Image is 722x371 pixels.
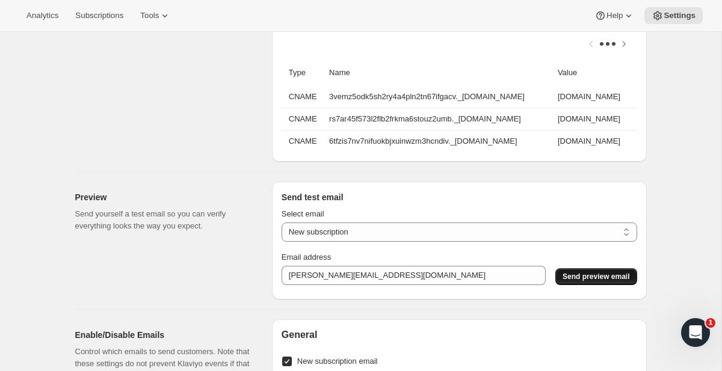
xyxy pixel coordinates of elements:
th: Value [554,60,637,86]
h2: Enable/Disable Emails [75,329,253,341]
td: [DOMAIN_NAME] [554,86,637,108]
button: Analytics [19,7,66,24]
span: Analytics [26,11,58,20]
th: CNAME [282,130,326,152]
span: Email address [282,253,331,262]
span: Help [606,11,623,20]
td: 3vemz5odk5sh2ry4a4pln2tn67ifgacv._[DOMAIN_NAME] [326,86,554,108]
h2: Preview [75,191,253,203]
h2: General [282,329,637,341]
th: Name [326,60,554,86]
th: Type [282,60,326,86]
button: Send preview email [555,268,637,285]
span: Subscriptions [75,11,123,20]
th: CNAME [282,86,326,108]
button: Help [587,7,642,24]
button: Subscriptions [68,7,131,24]
span: Settings [664,11,696,20]
span: Select email [282,209,324,218]
span: New subscription email [297,357,378,366]
button: Scroll table right one column [616,35,632,52]
iframe: Intercom live chat [681,318,710,347]
h3: Send test email [282,191,637,203]
input: Enter email address to receive preview [282,266,546,285]
button: Settings [644,7,703,24]
td: [DOMAIN_NAME] [554,108,637,130]
span: Tools [140,11,159,20]
span: 1 [706,318,715,328]
td: rs7ar45f573l2flb2frkma6stouz2umb._[DOMAIN_NAME] [326,108,554,130]
button: Tools [133,7,178,24]
p: Send yourself a test email so you can verify everything looks the way you expect. [75,208,253,232]
td: 6tfzis7nv7nifuokbjxuinwzm3hcndiv._[DOMAIN_NAME] [326,130,554,152]
span: Send preview email [563,272,629,281]
td: [DOMAIN_NAME] [554,130,637,152]
th: CNAME [282,108,326,130]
